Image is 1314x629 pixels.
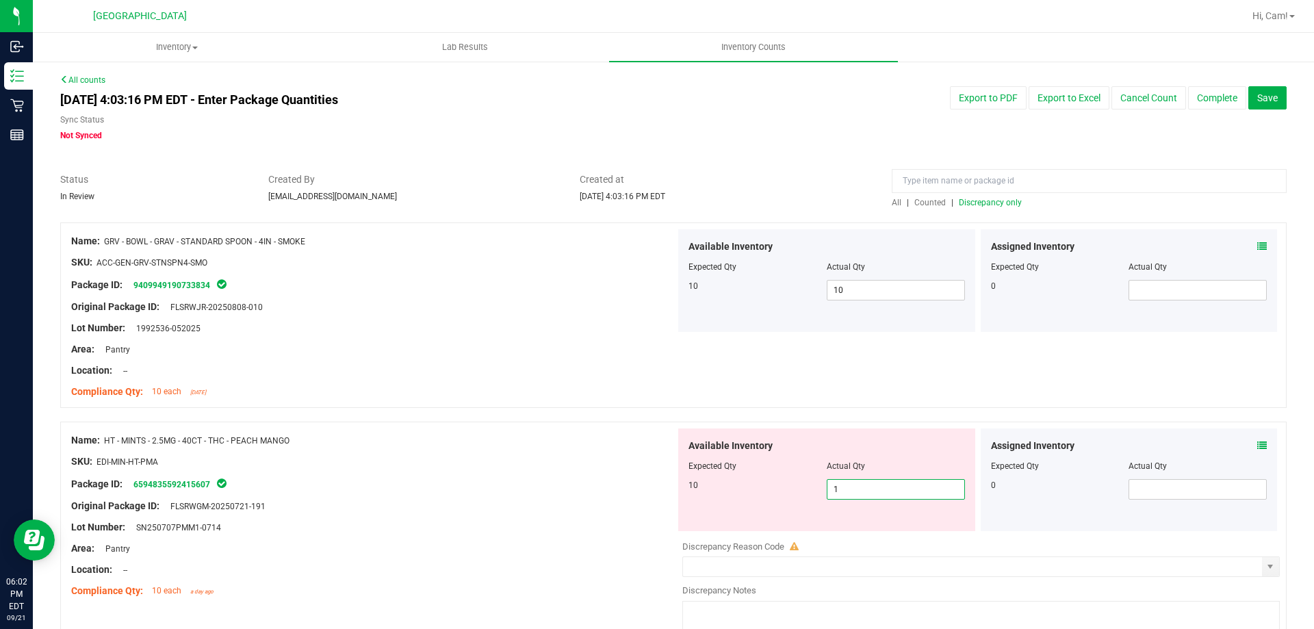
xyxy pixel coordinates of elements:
[60,114,104,126] label: Sync Status
[71,322,125,333] span: Lot Number:
[116,366,127,376] span: --
[71,435,100,446] span: Name:
[71,279,123,290] span: Package ID:
[1129,261,1267,273] div: Actual Qty
[129,523,221,532] span: SN250707PMM1-0714
[892,198,901,207] span: All
[71,478,123,489] span: Package ID:
[1252,10,1288,21] span: Hi, Cam!
[60,192,94,201] span: In Review
[71,235,100,246] span: Name:
[1262,557,1279,576] span: select
[216,476,228,490] span: In Sync
[10,128,24,142] inline-svg: Reports
[60,172,248,187] span: Status
[99,544,130,554] span: Pantry
[1029,86,1109,110] button: Export to Excel
[703,41,804,53] span: Inventory Counts
[71,386,143,397] span: Compliance Qty:
[60,131,102,140] span: Not Synced
[116,565,127,575] span: --
[1129,460,1267,472] div: Actual Qty
[71,301,159,312] span: Original Package ID:
[71,543,94,554] span: Area:
[907,198,909,207] span: |
[688,480,698,490] span: 10
[104,237,305,246] span: GRV - BOWL - GRAV - STANDARD SPOON - 4IN - SMOKE
[33,33,321,62] a: Inventory
[950,86,1027,110] button: Export to PDF
[71,365,112,376] span: Location:
[688,439,773,453] span: Available Inventory
[71,522,125,532] span: Lot Number:
[71,257,92,268] span: SKU:
[71,564,112,575] span: Location:
[1188,86,1246,110] button: Complete
[991,240,1074,254] span: Assigned Inventory
[959,198,1022,207] span: Discrepancy only
[892,169,1287,193] input: Type item name or package id
[580,192,665,201] span: [DATE] 4:03:16 PM EDT
[34,41,320,53] span: Inventory
[60,93,767,107] h4: [DATE] 4:03:16 PM EDT - Enter Package Quantities
[14,519,55,561] iframe: Resource center
[991,479,1129,491] div: 0
[99,345,130,355] span: Pantry
[268,172,560,187] span: Created By
[216,277,228,291] span: In Sync
[190,389,206,396] span: [DATE]
[914,198,946,207] span: Counted
[152,586,181,595] span: 10 each
[71,585,143,596] span: Compliance Qty:
[991,280,1129,292] div: 0
[688,240,773,254] span: Available Inventory
[688,461,736,471] span: Expected Qty
[827,262,865,272] span: Actual Qty
[991,460,1129,472] div: Expected Qty
[10,99,24,112] inline-svg: Retail
[268,192,397,201] span: [EMAIL_ADDRESS][DOMAIN_NAME]
[688,262,736,272] span: Expected Qty
[129,324,201,333] span: 1992536-052025
[682,584,1280,598] div: Discrepancy Notes
[152,387,181,396] span: 10 each
[71,344,94,355] span: Area:
[892,198,907,207] a: All
[688,281,698,291] span: 10
[1257,92,1278,103] span: Save
[911,198,951,207] a: Counted
[164,303,263,312] span: FLSRWJR-20250808-010
[60,75,105,85] a: All counts
[682,541,784,552] span: Discrepancy Reason Code
[71,500,159,511] span: Original Package ID:
[955,198,1022,207] a: Discrepancy only
[93,10,187,22] span: [GEOGRAPHIC_DATA]
[96,457,158,467] span: EDI-MIN-HT-PMA
[609,33,897,62] a: Inventory Counts
[190,589,214,595] span: a day ago
[6,613,27,623] p: 09/21
[827,281,964,300] input: 10
[10,40,24,53] inline-svg: Inbound
[6,576,27,613] p: 06:02 PM EDT
[951,198,953,207] span: |
[321,33,609,62] a: Lab Results
[96,258,207,268] span: ACC-GEN-GRV-STNSPN4-SMO
[164,502,266,511] span: FLSRWGM-20250721-191
[133,480,210,489] a: 6594835592415607
[10,69,24,83] inline-svg: Inventory
[991,439,1074,453] span: Assigned Inventory
[1111,86,1186,110] button: Cancel Count
[133,281,210,290] a: 9409949190733834
[827,461,865,471] span: Actual Qty
[1248,86,1287,110] button: Save
[71,456,92,467] span: SKU:
[580,172,871,187] span: Created at
[991,261,1129,273] div: Expected Qty
[104,436,289,446] span: HT - MINTS - 2.5MG - 40CT - THC - PEACH MANGO
[424,41,506,53] span: Lab Results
